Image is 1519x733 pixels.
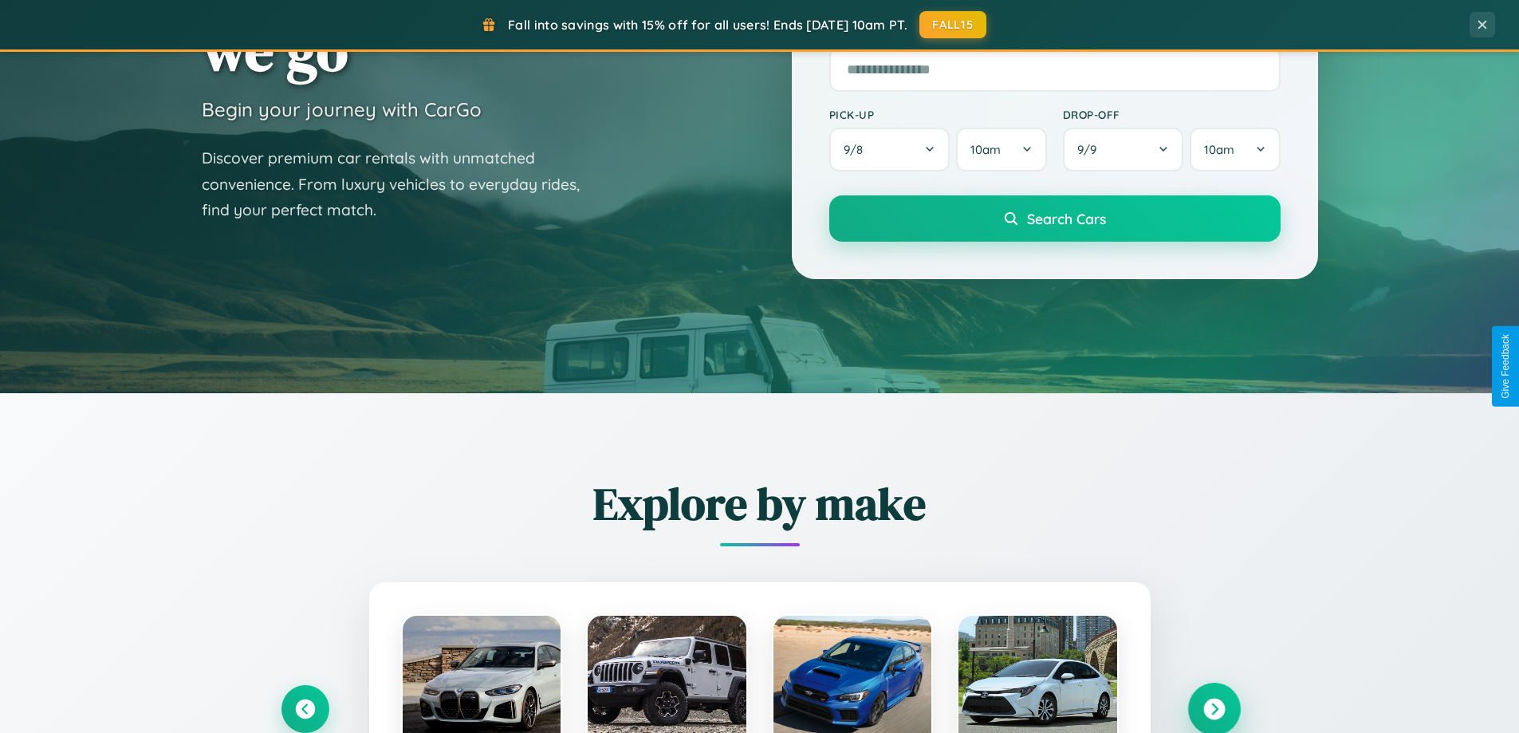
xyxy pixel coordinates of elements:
label: Drop-off [1063,108,1281,121]
button: 9/9 [1063,128,1184,171]
span: 10am [970,142,1001,157]
button: 10am [956,128,1046,171]
p: Discover premium car rentals with unmatched convenience. From luxury vehicles to everyday rides, ... [202,145,600,223]
h2: Explore by make [281,473,1238,534]
button: FALL15 [919,11,986,38]
span: 9 / 8 [844,142,871,157]
button: 9/8 [829,128,950,171]
button: 10am [1190,128,1280,171]
h3: Begin your journey with CarGo [202,97,482,121]
span: 9 / 9 [1077,142,1104,157]
div: Give Feedback [1500,334,1511,399]
span: 10am [1204,142,1234,157]
label: Pick-up [829,108,1047,121]
span: Fall into savings with 15% off for all users! Ends [DATE] 10am PT. [508,17,907,33]
button: Search Cars [829,195,1281,242]
span: Search Cars [1027,210,1106,227]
